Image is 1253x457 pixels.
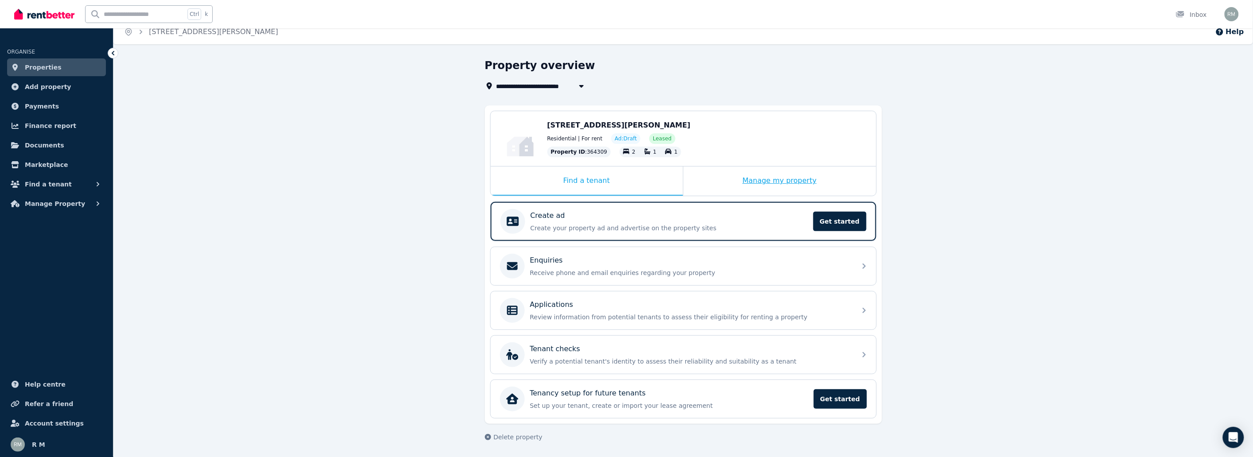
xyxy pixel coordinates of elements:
span: Ctrl [187,8,201,20]
p: Verify a potential tenant's identity to assess their reliability and suitability as a tenant [530,357,851,366]
a: Properties [7,58,106,76]
button: Manage Property [7,195,106,213]
div: : 364309 [547,147,611,157]
img: RentBetter [14,8,74,21]
a: Refer a friend [7,395,106,413]
a: Account settings [7,414,106,432]
a: ApplicationsReview information from potential tenants to assess their eligibility for renting a p... [491,291,876,329]
a: EnquiriesReceive phone and email enquiries regarding your property [491,247,876,285]
a: Add property [7,78,106,96]
button: Find a tenant [7,175,106,193]
div: Manage my property [683,167,876,196]
span: Leased [653,135,671,142]
a: [STREET_ADDRESS][PERSON_NAME] [149,27,278,36]
span: Delete property [494,433,543,442]
p: Create ad [531,210,565,221]
span: Ad: Draft [615,135,637,142]
span: Find a tenant [25,179,72,190]
a: Tenancy setup for future tenantsSet up your tenant, create or import your lease agreementGet started [491,380,876,418]
span: Get started [814,389,867,409]
p: Tenancy setup for future tenants [530,388,646,399]
p: Set up your tenant, create or import your lease agreement [530,401,808,410]
div: Inbox [1176,10,1207,19]
a: Tenant checksVerify a potential tenant's identity to assess their reliability and suitability as ... [491,336,876,374]
a: Payments [7,97,106,115]
span: Refer a friend [25,399,73,409]
p: Review information from potential tenants to assess their eligibility for renting a property [530,313,851,321]
span: Add property [25,81,71,92]
a: Marketplace [7,156,106,174]
img: R M [1225,7,1239,21]
span: Get started [813,212,867,231]
span: Manage Property [25,198,85,209]
button: Help [1215,27,1244,37]
span: [STREET_ADDRESS][PERSON_NAME] [547,121,691,129]
a: Create adCreate your property ad and advertise on the property sitesGet started [491,202,876,241]
span: Marketplace [25,159,68,170]
nav: Breadcrumb [113,19,289,44]
span: R M [32,439,45,450]
div: Find a tenant [491,167,683,196]
span: Account settings [25,418,84,429]
p: Receive phone and email enquiries regarding your property [530,268,851,277]
img: R M [11,438,25,452]
span: Help centre [25,379,66,390]
button: Delete property [485,433,543,442]
p: Create your property ad and advertise on the property sites [531,224,808,232]
span: Property ID [551,148,586,155]
span: ORGANISE [7,49,35,55]
span: Residential | For rent [547,135,603,142]
span: 1 [653,149,657,155]
a: Documents [7,136,106,154]
span: Finance report [25,120,76,131]
p: Applications [530,299,574,310]
div: Open Intercom Messenger [1223,427,1244,448]
span: 2 [632,149,636,155]
p: Enquiries [530,255,563,266]
span: Payments [25,101,59,112]
span: Properties [25,62,62,73]
span: k [205,11,208,18]
span: 1 [674,149,678,155]
p: Tenant checks [530,344,581,354]
a: Help centre [7,376,106,393]
a: Finance report [7,117,106,135]
span: Documents [25,140,64,151]
h1: Property overview [485,58,595,73]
